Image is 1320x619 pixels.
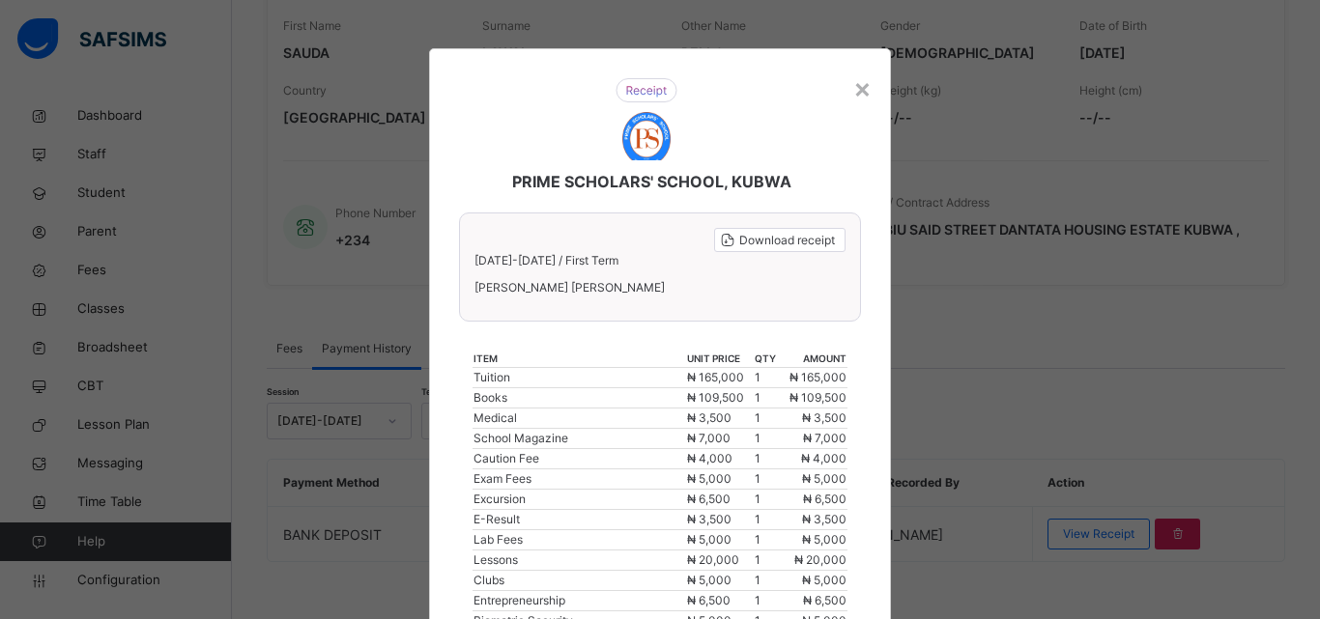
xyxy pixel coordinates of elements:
td: 1 [754,388,780,408]
span: ₦ 6,500 [803,492,847,506]
td: 1 [754,408,780,429]
td: 1 [754,591,780,611]
span: [DATE]-[DATE] / First Term [474,253,618,267]
th: qty [754,351,780,368]
td: 1 [754,469,780,490]
span: ₦ 3,500 [802,512,847,526]
span: ₦ 109,500 [789,390,847,405]
span: [PERSON_NAME] [PERSON_NAME] [474,279,846,296]
span: ₦ 5,000 [802,471,847,486]
th: item [473,351,686,368]
span: ₦ 165,000 [789,370,847,384]
span: ₦ 5,000 [687,471,732,486]
div: Entrepreneurship [473,592,685,609]
th: unit price [686,351,754,368]
span: ₦ 20,000 [687,552,739,567]
img: receipt.26f346b57495a98c98ef9b0bc63aa4d8.svg [616,78,677,102]
td: 1 [754,368,780,388]
td: 1 [754,571,780,591]
span: ₦ 6,500 [687,593,731,607]
span: ₦ 6,500 [687,492,731,506]
span: ₦ 5,000 [687,532,732,547]
span: ₦ 3,500 [687,512,732,526]
span: ₦ 3,500 [687,410,732,425]
td: 1 [754,449,780,469]
div: School Magazine [473,430,685,447]
div: Medical [473,409,685,427]
span: ₦ 5,000 [687,573,732,587]
div: Caution Fee [473,450,685,467]
span: ₦ 20,000 [794,552,847,567]
span: ₦ 5,000 [802,532,847,547]
div: Clubs [473,572,685,589]
div: Exam Fees [473,470,685,488]
img: PRIME SCHOLARS' SCHOOL, KUBWA [622,112,671,160]
span: Download receipt [739,232,835,249]
td: 1 [754,429,780,449]
div: × [853,68,872,108]
div: Tuition [473,369,685,386]
span: ₦ 5,000 [802,573,847,587]
span: PRIME SCHOLARS' SCHOOL, KUBWA [512,170,791,193]
span: ₦ 6,500 [803,593,847,607]
div: Books [473,389,685,407]
div: Lessons [473,551,685,569]
th: amount [780,351,847,368]
td: 1 [754,510,780,530]
span: ₦ 3,500 [802,410,847,425]
span: ₦ 4,000 [801,451,847,465]
td: 1 [754,490,780,510]
span: ₦ 4,000 [687,451,732,465]
div: Excursion [473,491,685,508]
div: Lab Fees [473,531,685,549]
td: 1 [754,530,780,550]
td: 1 [754,550,780,571]
span: ₦ 7,000 [803,431,847,445]
span: ₦ 7,000 [687,431,731,445]
span: ₦ 165,000 [687,370,744,384]
div: E-Result [473,511,685,528]
span: ₦ 109,500 [687,390,744,405]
